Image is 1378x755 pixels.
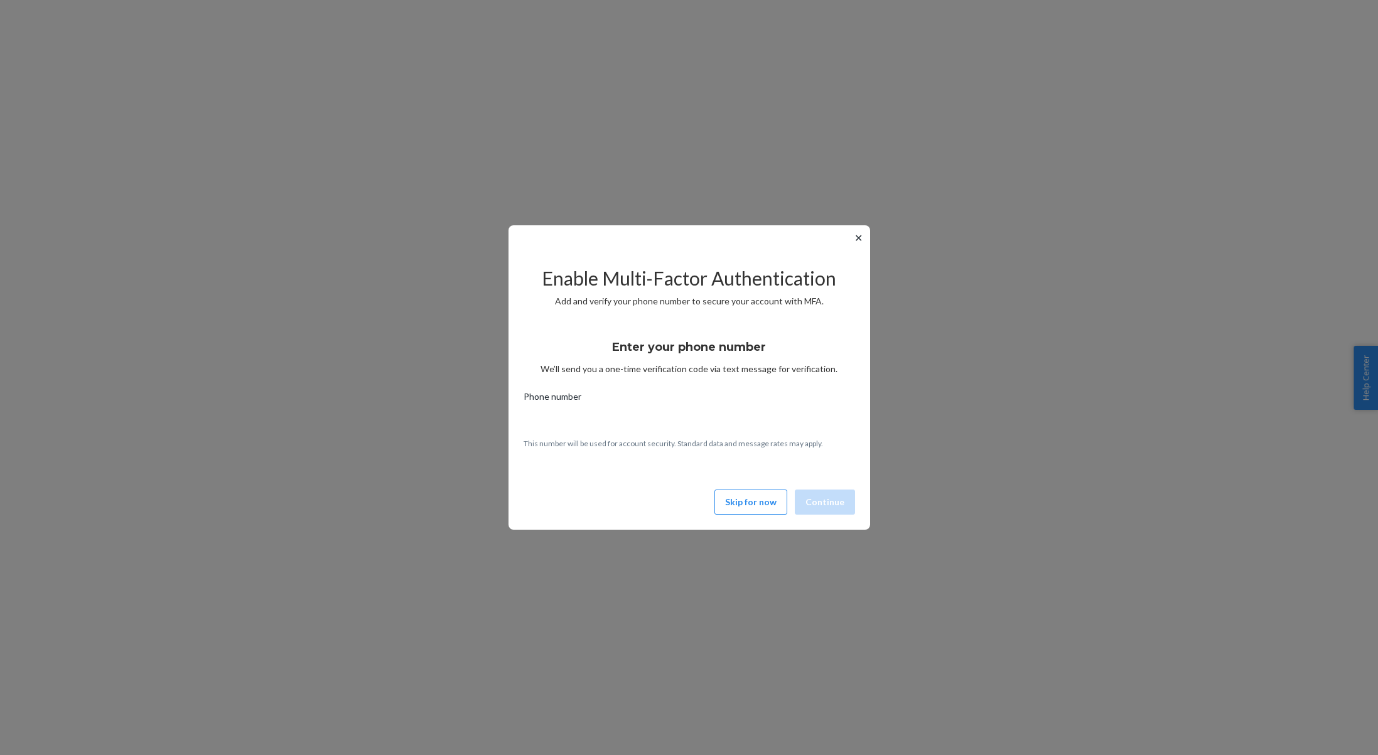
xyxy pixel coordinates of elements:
[524,329,855,375] div: We’ll send you a one-time verification code via text message for verification.
[524,295,855,308] p: Add and verify your phone number to secure your account with MFA.
[795,490,855,515] button: Continue
[612,339,766,355] h3: Enter your phone number
[524,268,855,289] h2: Enable Multi-Factor Authentication
[524,390,581,408] span: Phone number
[852,230,865,245] button: ✕
[714,490,787,515] button: Skip for now
[524,438,855,449] p: This number will be used for account security. Standard data and message rates may apply.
